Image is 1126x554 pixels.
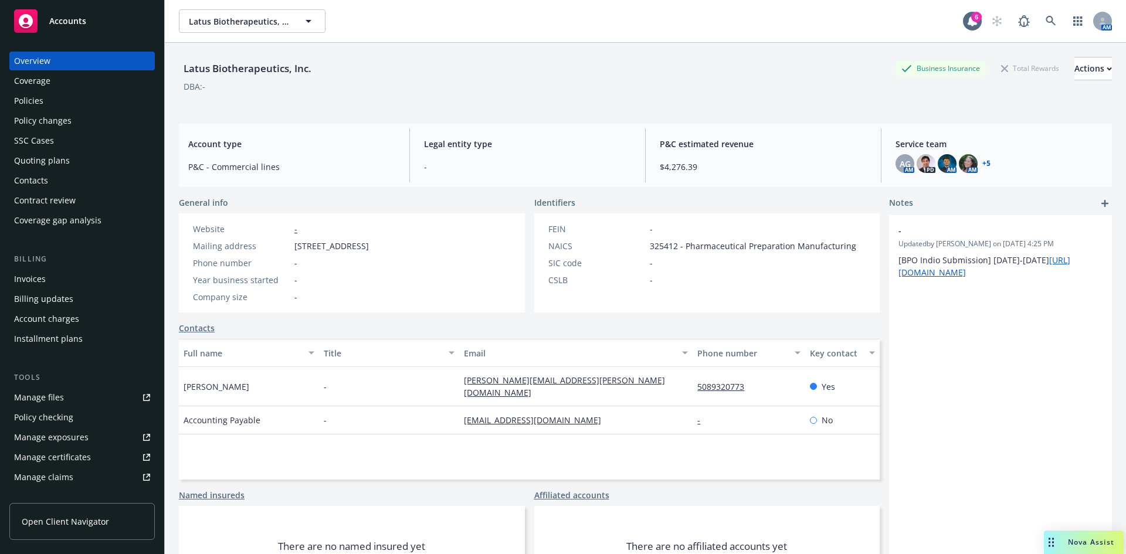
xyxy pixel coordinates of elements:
[650,257,653,269] span: -
[184,414,260,426] span: Accounting Payable
[959,154,978,173] img: photo
[193,223,290,235] div: Website
[179,339,319,367] button: Full name
[14,448,91,467] div: Manage certificates
[459,339,693,367] button: Email
[179,322,215,334] a: Contacts
[896,138,1103,150] span: Service team
[1066,9,1090,33] a: Switch app
[14,428,89,447] div: Manage exposures
[294,291,297,303] span: -
[294,274,297,286] span: -
[278,539,425,553] span: There are no named insured yet
[822,414,833,426] span: No
[1074,57,1112,80] div: Actions
[14,329,83,348] div: Installment plans
[9,488,155,507] a: Manage BORs
[9,72,155,90] a: Coverage
[1098,196,1112,210] a: add
[982,160,991,167] a: +5
[534,489,609,501] a: Affiliated accounts
[9,448,155,467] a: Manage certificates
[1068,537,1114,547] span: Nova Assist
[179,489,245,501] a: Named insureds
[294,223,297,234] a: -
[179,9,325,33] button: Latus Biotherapeutics, Inc.
[9,171,155,190] a: Contacts
[917,154,935,173] img: photo
[179,196,228,209] span: General info
[464,347,675,359] div: Email
[889,196,913,210] span: Notes
[9,408,155,427] a: Policy checking
[697,381,754,392] a: 5089320773
[1044,531,1124,554] button: Nova Assist
[805,339,880,367] button: Key contact
[1044,531,1059,554] div: Drag to move
[900,158,911,170] span: AG
[14,408,73,427] div: Policy checking
[548,257,645,269] div: SIC code
[193,291,290,303] div: Company size
[9,310,155,328] a: Account charges
[14,488,69,507] div: Manage BORs
[14,388,64,407] div: Manage files
[9,211,155,230] a: Coverage gap analysis
[9,372,155,383] div: Tools
[179,61,316,76] div: Latus Biotherapeutics, Inc.
[1012,9,1036,33] a: Report a Bug
[971,12,982,22] div: 6
[995,61,1065,76] div: Total Rewards
[9,270,155,288] a: Invoices
[693,339,805,367] button: Phone number
[14,270,46,288] div: Invoices
[14,72,50,90] div: Coverage
[548,223,645,235] div: FEIN
[938,154,957,173] img: photo
[660,161,867,173] span: $4,276.39
[9,428,155,447] a: Manage exposures
[14,171,48,190] div: Contacts
[464,375,665,398] a: [PERSON_NAME][EMAIL_ADDRESS][PERSON_NAME][DOMAIN_NAME]
[14,131,54,150] div: SSC Cases
[1039,9,1063,33] a: Search
[193,274,290,286] div: Year business started
[9,191,155,210] a: Contract review
[898,254,1103,278] p: [BPO Indio Submission] [DATE]-[DATE]
[889,215,1112,288] div: -Updatedby [PERSON_NAME] on [DATE] 4:25 PM[BPO Indio Submission] [DATE]-[DATE][URL][DOMAIN_NAME]
[424,138,631,150] span: Legal entity type
[650,240,856,252] span: 325412 - Pharmaceutical Preparation Manufacturing
[184,347,301,359] div: Full name
[9,111,155,130] a: Policy changes
[9,253,155,265] div: Billing
[14,310,79,328] div: Account charges
[650,223,653,235] span: -
[9,91,155,110] a: Policies
[193,240,290,252] div: Mailing address
[14,468,73,487] div: Manage claims
[660,138,867,150] span: P&C estimated revenue
[9,388,155,407] a: Manage files
[548,274,645,286] div: CSLB
[188,138,395,150] span: Account type
[9,468,155,487] a: Manage claims
[14,151,70,170] div: Quoting plans
[697,347,787,359] div: Phone number
[184,80,205,93] div: DBA: -
[898,225,1072,237] span: -
[193,257,290,269] div: Phone number
[697,414,710,426] a: -
[650,274,653,286] span: -
[324,347,442,359] div: Title
[9,290,155,308] a: Billing updates
[324,414,327,426] span: -
[898,239,1103,249] span: Updated by [PERSON_NAME] on [DATE] 4:25 PM
[14,290,73,308] div: Billing updates
[9,329,155,348] a: Installment plans
[626,539,787,553] span: There are no affiliated accounts yet
[896,61,986,76] div: Business Insurance
[294,257,297,269] span: -
[9,52,155,70] a: Overview
[189,15,290,28] span: Latus Biotherapeutics, Inc.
